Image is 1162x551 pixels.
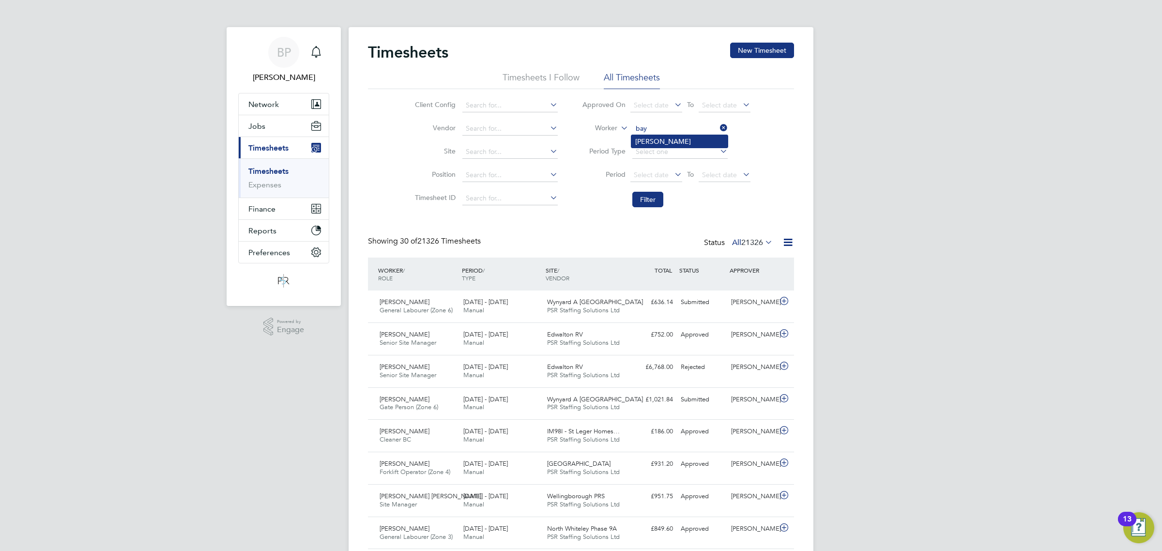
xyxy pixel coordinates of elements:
[380,524,429,533] span: [PERSON_NAME]
[543,261,627,287] div: SITE
[677,327,727,343] div: Approved
[239,198,329,219] button: Finance
[655,266,672,274] span: TOTAL
[376,261,459,287] div: WORKER
[547,338,620,347] span: PSR Staffing Solutions Ltd
[632,192,663,207] button: Filter
[380,338,436,347] span: Senior Site Manager
[239,137,329,158] button: Timesheets
[582,100,626,109] label: Approved On
[574,123,617,133] label: Worker
[380,395,429,403] span: [PERSON_NAME]
[546,274,569,282] span: VENDOR
[547,459,611,468] span: [GEOGRAPHIC_DATA]
[380,306,453,314] span: General Labourer (Zone 6)
[463,500,484,508] span: Manual
[547,500,620,508] span: PSR Staffing Solutions Ltd
[238,273,329,289] a: Go to home page
[380,492,481,500] span: [PERSON_NAME] [PERSON_NAME]
[400,236,481,246] span: 21326 Timesheets
[239,93,329,115] button: Network
[380,363,429,371] span: [PERSON_NAME]
[239,220,329,241] button: Reports
[463,298,508,306] span: [DATE] - [DATE]
[547,298,643,306] span: Wynyard A [GEOGRAPHIC_DATA]
[462,122,558,136] input: Search for...
[727,261,778,279] div: APPROVER
[547,492,605,500] span: Wellingborough PRS
[1123,519,1131,532] div: 13
[632,145,728,159] input: Select one
[368,43,448,62] h2: Timesheets
[483,266,485,274] span: /
[463,533,484,541] span: Manual
[463,435,484,444] span: Manual
[547,330,583,338] span: Edwalton RV
[263,318,305,336] a: Powered byEngage
[727,294,778,310] div: [PERSON_NAME]
[248,122,265,131] span: Jobs
[412,100,456,109] label: Client Config
[238,72,329,83] span: Ben Perkin
[227,27,341,306] nav: Main navigation
[677,521,727,537] div: Approved
[547,427,620,435] span: IM98I - St Leger Homes…
[677,294,727,310] div: Submitted
[627,294,677,310] div: £636.14
[248,100,279,109] span: Network
[727,456,778,472] div: [PERSON_NAME]
[462,168,558,182] input: Search for...
[239,115,329,137] button: Jobs
[730,43,794,58] button: New Timesheet
[463,403,484,411] span: Manual
[248,143,289,153] span: Timesheets
[557,266,559,274] span: /
[702,101,737,109] span: Select date
[627,327,677,343] div: £752.00
[727,489,778,505] div: [PERSON_NAME]
[403,266,405,274] span: /
[277,46,291,59] span: BP
[547,524,617,533] span: North Whiteley Phase 9A
[462,99,558,112] input: Search for...
[239,158,329,198] div: Timesheets
[677,489,727,505] div: Approved
[677,261,727,279] div: STATUS
[463,306,484,314] span: Manual
[732,238,773,247] label: All
[275,273,292,289] img: psrsolutions-logo-retina.png
[380,500,417,508] span: Site Manager
[238,37,329,83] a: BP[PERSON_NAME]
[380,533,453,541] span: General Labourer (Zone 3)
[582,147,626,155] label: Period Type
[677,359,727,375] div: Rejected
[727,521,778,537] div: [PERSON_NAME]
[463,363,508,371] span: [DATE] - [DATE]
[248,226,276,235] span: Reports
[727,392,778,408] div: [PERSON_NAME]
[380,330,429,338] span: [PERSON_NAME]
[412,170,456,179] label: Position
[277,326,304,334] span: Engage
[547,306,620,314] span: PSR Staffing Solutions Ltd
[604,72,660,89] li: All Timesheets
[380,459,429,468] span: [PERSON_NAME]
[677,392,727,408] div: Submitted
[547,395,643,403] span: Wynyard A [GEOGRAPHIC_DATA]
[368,236,483,246] div: Showing
[547,363,583,371] span: Edwalton RV
[547,371,620,379] span: PSR Staffing Solutions Ltd
[627,424,677,440] div: £186.00
[632,122,728,136] input: Search for...
[462,145,558,159] input: Search for...
[704,236,775,250] div: Status
[380,427,429,435] span: [PERSON_NAME]
[582,170,626,179] label: Period
[702,170,737,179] span: Select date
[380,371,436,379] span: Senior Site Manager
[631,135,728,148] li: [PERSON_NAME]
[463,492,508,500] span: [DATE] - [DATE]
[727,359,778,375] div: [PERSON_NAME]
[463,338,484,347] span: Manual
[463,330,508,338] span: [DATE] - [DATE]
